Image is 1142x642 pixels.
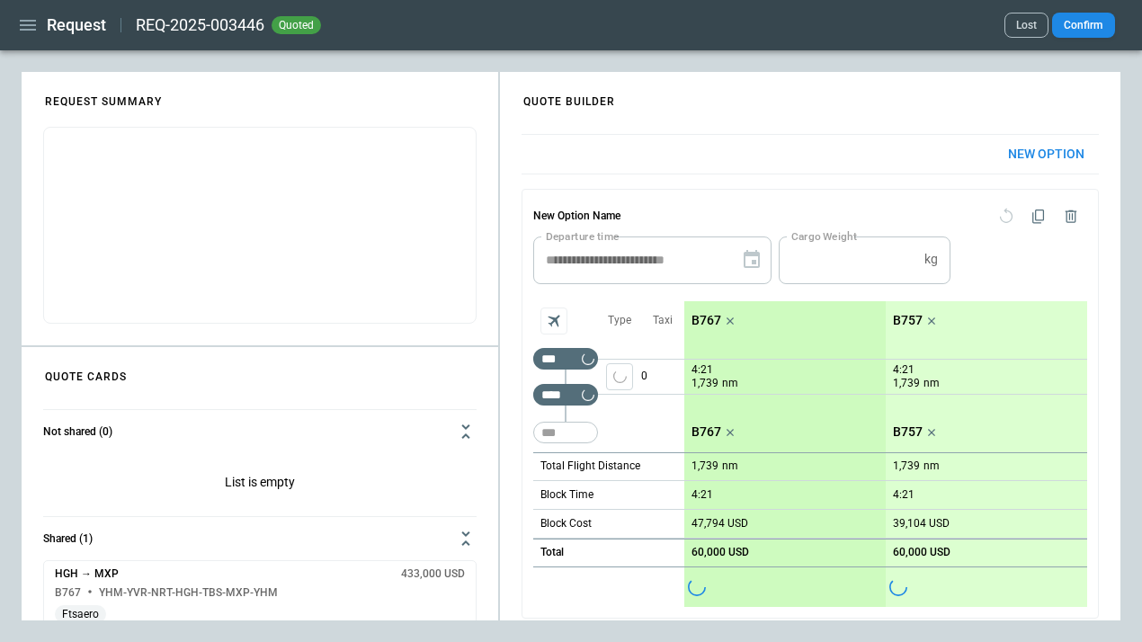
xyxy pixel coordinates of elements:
[893,459,920,473] p: 1,739
[43,533,93,545] h6: Shared (1)
[540,487,593,503] p: Block Time
[533,348,598,370] div: Too short
[606,363,633,390] button: left aligned
[43,426,112,438] h6: Not shared (0)
[606,363,633,390] span: Type of sector
[43,517,477,560] button: Shared (1)
[47,14,106,36] h1: Request
[691,376,718,391] p: 1,739
[691,517,748,531] p: 47,794 USD
[540,459,640,474] p: Total Flight Distance
[691,546,749,559] p: 60,000 USD
[43,453,477,516] p: List is empty
[684,301,1087,607] div: scrollable content
[893,546,950,559] p: 60,000 USD
[500,120,1120,633] div: scrollable content
[540,547,564,558] h6: Total
[55,587,81,599] h6: B767
[691,424,721,440] p: B767
[55,608,106,621] span: Ftsaero
[893,488,914,502] p: 4:21
[1055,201,1087,233] span: Delete quote option
[608,313,631,328] p: Type
[893,424,923,440] p: B757
[99,587,278,599] h6: YHM-YVR-NRT-HGH-TBS-MXP-YHM
[23,352,148,392] h4: QUOTE CARDS
[401,568,465,580] h6: 433,000 USD
[546,228,620,244] label: Departure time
[502,76,637,117] h4: QUOTE BUILDER
[893,313,923,328] p: B757
[43,410,477,453] button: Not shared (0)
[722,376,738,391] p: nm
[1004,13,1048,38] button: Lost
[23,76,183,117] h4: REQUEST SUMMARY
[990,201,1022,233] span: Reset quote option
[540,308,567,334] span: Aircraft selection
[540,516,592,531] p: Block Cost
[43,453,477,516] div: Not shared (0)
[924,252,938,267] p: kg
[533,422,598,443] div: Too short
[691,363,713,377] p: 4:21
[55,568,119,580] h6: HGH → MXP
[1052,13,1115,38] button: Confirm
[1022,201,1055,233] span: Duplicate quote option
[722,459,738,474] p: nm
[893,376,920,391] p: 1,739
[641,360,684,394] p: 0
[791,228,857,244] label: Cargo Weight
[691,313,721,328] p: B767
[691,459,718,473] p: 1,739
[533,384,598,406] div: Too short
[893,517,950,531] p: 39,104 USD
[653,313,673,328] p: Taxi
[923,376,940,391] p: nm
[533,201,620,233] h6: New Option Name
[275,19,317,31] span: quoted
[691,488,713,502] p: 4:21
[136,14,264,36] h2: REQ-2025-003446
[923,459,940,474] p: nm
[893,363,914,377] p: 4:21
[994,135,1099,174] button: New Option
